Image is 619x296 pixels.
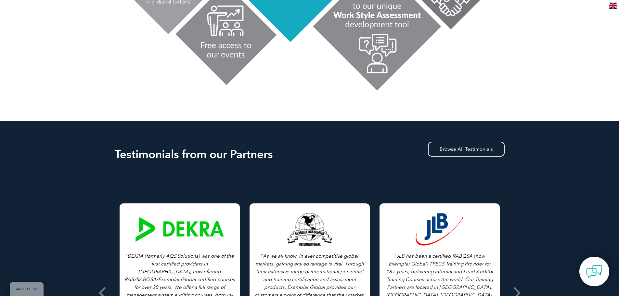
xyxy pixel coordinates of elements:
[10,282,44,296] a: BACK TO TOP
[428,142,505,157] a: Browse All Testimonials
[609,3,617,9] img: en
[586,264,602,280] img: contact-chat.png
[115,149,505,160] h2: Testimonials from our Partners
